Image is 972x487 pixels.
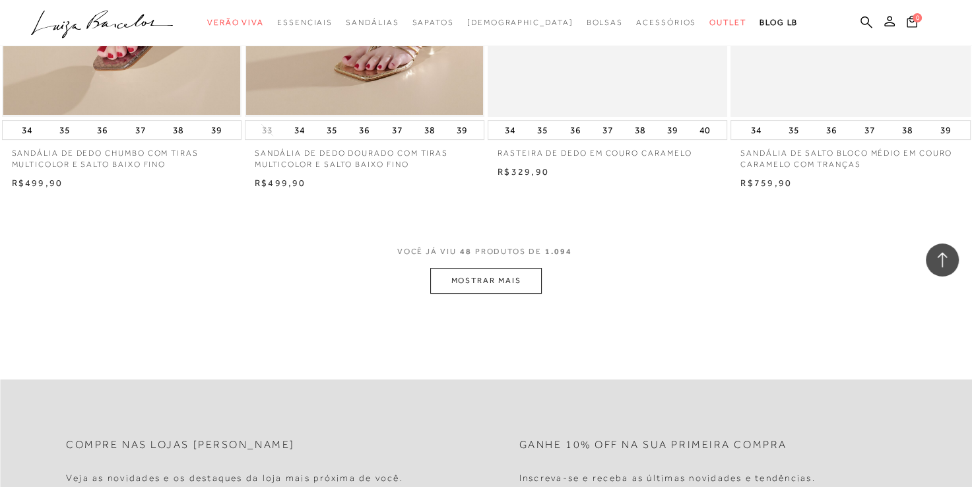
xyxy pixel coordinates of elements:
span: Verão Viva [207,18,264,27]
span: R$499,90 [12,178,63,188]
span: BLOG LB [760,18,798,27]
a: SANDÁLIA DE SALTO BLOCO MÉDIO EM COURO CARAMELO COM TRANÇAS [730,140,970,170]
span: 0 [913,13,922,22]
span: 48 [460,247,472,256]
h2: Compre nas lojas [PERSON_NAME] [66,439,295,451]
a: noSubCategoriesText [207,11,264,35]
button: 37 [599,121,617,139]
h4: Veja as novidades e os destaques da loja mais próxima de você. [66,472,403,484]
a: noSubCategoriesText [346,11,399,35]
button: 36 [566,121,584,139]
button: 35 [323,121,341,139]
a: noSubCategoriesText [467,11,573,35]
a: noSubCategoriesText [412,11,453,35]
span: R$499,90 [255,178,306,188]
button: MOSTRAR MAIS [430,268,541,294]
a: RASTEIRA DE DEDO EM COURO CARAMELO [488,140,727,159]
h2: Ganhe 10% off na sua primeira compra [519,439,787,451]
span: R$329,90 [498,166,549,177]
button: 35 [533,121,552,139]
button: 40 [696,121,714,139]
span: Essenciais [277,18,333,27]
button: 36 [93,121,112,139]
span: VOCÊ JÁ VIU PRODUTOS DE [397,247,575,256]
a: SANDÁLIA DE DEDO CHUMBO COM TIRAS MULTICOLOR E SALTO BAIXO FINO [2,140,242,170]
button: 37 [131,121,150,139]
span: Sapatos [412,18,453,27]
button: 39 [663,121,682,139]
span: [DEMOGRAPHIC_DATA] [467,18,573,27]
button: 39 [936,121,954,139]
a: noSubCategoriesText [277,11,333,35]
button: 34 [501,121,519,139]
button: 0 [903,15,921,32]
button: 39 [453,121,471,139]
button: 36 [355,121,373,139]
button: 34 [18,121,36,139]
button: 39 [207,121,226,139]
span: Outlet [709,18,746,27]
button: 34 [746,121,765,139]
button: 37 [860,121,879,139]
a: noSubCategoriesText [636,11,696,35]
button: 33 [258,124,276,137]
button: 38 [169,121,187,139]
button: 35 [55,121,74,139]
a: SANDÁLIA DE DEDO DOURADO COM TIRAS MULTICOLOR E SALTO BAIXO FINO [245,140,484,170]
a: noSubCategoriesText [709,11,746,35]
span: Sandálias [346,18,399,27]
button: 37 [388,121,406,139]
button: 38 [631,121,649,139]
button: 38 [420,121,439,139]
span: Acessórios [636,18,696,27]
h4: Inscreva-se e receba as últimas novidades e tendências. [519,472,816,484]
span: R$759,90 [740,178,792,188]
button: 38 [898,121,917,139]
span: Bolsas [586,18,623,27]
span: 1.094 [545,247,572,256]
button: 35 [785,121,803,139]
button: 36 [822,121,841,139]
button: 34 [290,121,309,139]
a: BLOG LB [760,11,798,35]
a: noSubCategoriesText [586,11,623,35]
